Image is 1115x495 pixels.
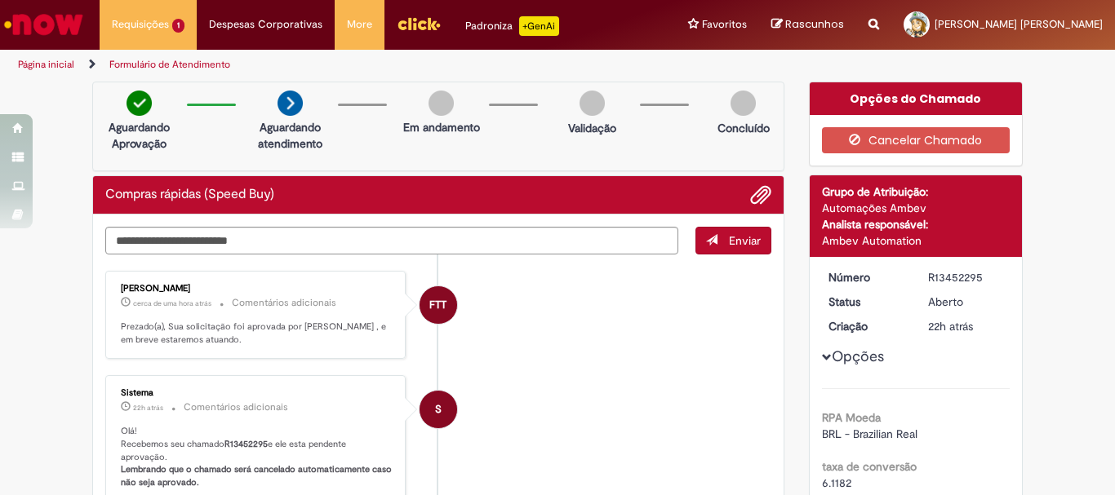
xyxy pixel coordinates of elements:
p: Olá! Recebemos seu chamado e ele esta pendente aprovação. [121,425,393,489]
p: Prezado(a), Sua solicitação foi aprovada por [PERSON_NAME] , e em breve estaremos atuando. [121,320,393,346]
div: Fernando Tanure Tassano [420,286,457,324]
span: FTT [429,285,446,325]
img: img-circle-grey.png [429,91,454,116]
b: RPA Moeda [822,410,881,425]
span: BRL - Brazilian Real [822,426,917,441]
div: Grupo de Atribuição: [822,183,1011,200]
img: click_logo_yellow_360x200.png [397,11,441,36]
small: Comentários adicionais [232,296,336,310]
textarea: Digite sua mensagem aqui... [105,227,678,254]
button: Adicionar anexos [750,184,771,206]
div: [PERSON_NAME] [121,284,393,294]
span: 22h atrás [133,403,163,413]
span: More [347,16,372,33]
span: 6.1182 [822,475,851,490]
a: Rascunhos [771,17,844,33]
div: Opções do Chamado [810,82,1023,115]
p: Em andamento [403,119,480,135]
div: Sistema [121,388,393,398]
img: arrow-next.png [278,91,303,116]
dt: Status [816,294,917,310]
p: Aguardando Aprovação [100,119,179,152]
span: Requisições [112,16,169,33]
b: taxa de conversão [822,459,917,474]
div: Analista responsável: [822,216,1011,232]
ul: Trilhas de página [12,50,731,80]
p: +GenAi [519,16,559,36]
small: Comentários adicionais [184,400,288,414]
span: Rascunhos [785,16,844,32]
div: Ambev Automation [822,232,1011,249]
a: Página inicial [18,58,74,71]
b: Lembrando que o chamado será cancelado automaticamente caso não seja aprovado. [121,463,394,488]
b: R13452295 [224,438,268,450]
span: cerca de uma hora atrás [133,298,211,308]
time: 27/08/2025 12:52:22 [133,403,163,413]
div: R13452295 [928,269,1004,285]
span: Favoritos [702,16,747,33]
span: 22h atrás [928,319,973,334]
time: 27/08/2025 12:52:11 [928,319,973,334]
button: Enviar [695,227,771,254]
h2: Compras rápidas (Speed Buy) Histórico de tíquete [105,188,274,202]
time: 28/08/2025 10:07:35 [133,298,211,308]
dt: Criação [816,318,917,334]
div: Automações Ambev [822,200,1011,216]
div: 27/08/2025 12:52:11 [928,318,1004,334]
div: Aberto [928,294,1004,310]
span: Despesas Corporativas [209,16,322,33]
div: Padroniza [465,16,559,36]
a: Formulário de Atendimento [109,58,230,71]
span: Enviar [729,233,761,248]
p: Concluído [717,120,770,136]
p: Aguardando atendimento [251,119,330,152]
img: check-circle-green.png [127,91,152,116]
button: Cancelar Chamado [822,127,1011,153]
dt: Número [816,269,917,285]
img: img-circle-grey.png [731,91,756,116]
span: 1 [172,19,184,33]
p: Validação [568,120,616,136]
img: img-circle-grey.png [580,91,605,116]
span: [PERSON_NAME] [PERSON_NAME] [935,17,1103,31]
div: System [420,391,457,428]
img: ServiceNow [2,8,86,41]
span: S [435,390,442,429]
